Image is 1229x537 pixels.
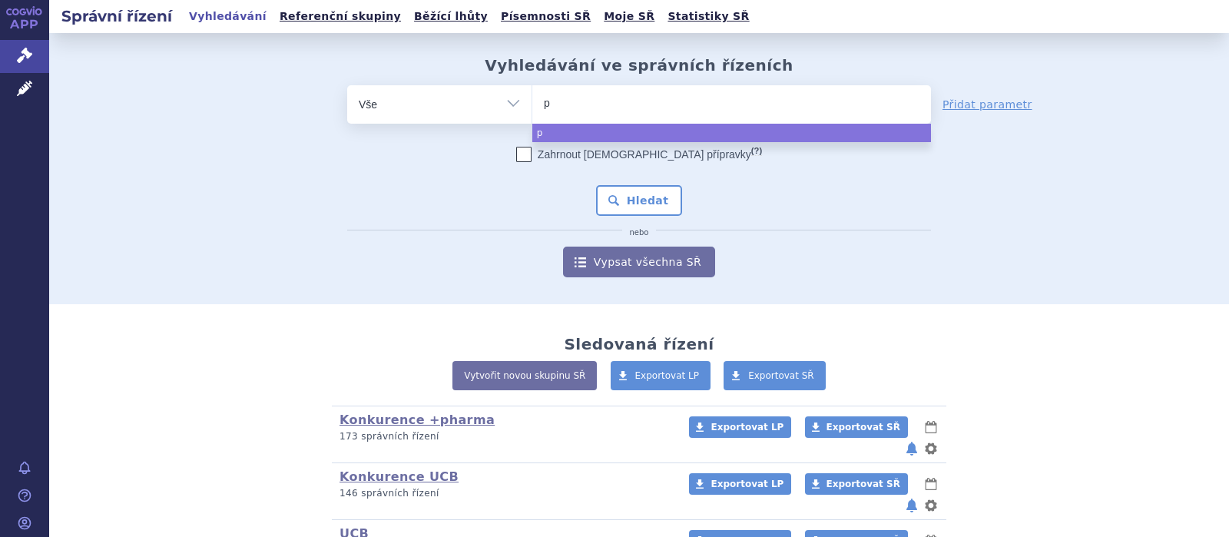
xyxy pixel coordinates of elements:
a: Referenční skupiny [275,6,406,27]
a: Konkurence +pharma [340,413,495,427]
a: Statistiky SŘ [663,6,754,27]
a: Exportovat LP [689,473,791,495]
button: notifikace [904,496,919,515]
a: Exportovat SŘ [724,361,826,390]
button: notifikace [904,439,919,458]
span: Exportovat LP [711,479,783,489]
button: lhůty [923,418,939,436]
a: Moje SŘ [599,6,659,27]
a: Vytvořit novou skupinu SŘ [452,361,597,390]
p: 173 správních řízení [340,430,669,443]
button: lhůty [923,475,939,493]
button: nastavení [923,439,939,458]
span: Exportovat SŘ [827,479,900,489]
label: Zahrnout [DEMOGRAPHIC_DATA] přípravky [516,147,762,162]
span: Exportovat LP [711,422,783,433]
a: Exportovat SŘ [805,416,908,438]
button: nastavení [923,496,939,515]
a: Běžící lhůty [409,6,492,27]
span: Exportovat LP [635,370,700,381]
h2: Vyhledávání ve správních řízeních [485,56,793,75]
span: Exportovat SŘ [827,422,900,433]
a: Exportovat SŘ [805,473,908,495]
a: Přidat parametr [942,97,1032,112]
span: Exportovat SŘ [748,370,814,381]
li: p [532,124,931,142]
button: Hledat [596,185,683,216]
p: 146 správních řízení [340,487,669,500]
a: Písemnosti SŘ [496,6,595,27]
i: nebo [622,228,657,237]
a: Exportovat LP [611,361,711,390]
a: Vyhledávání [184,6,271,27]
a: Vypsat všechna SŘ [563,247,715,277]
h2: Správní řízení [49,5,184,27]
a: Konkurence UCB [340,469,459,484]
h2: Sledovaná řízení [564,335,714,353]
abbr: (?) [751,146,762,156]
a: Exportovat LP [689,416,791,438]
